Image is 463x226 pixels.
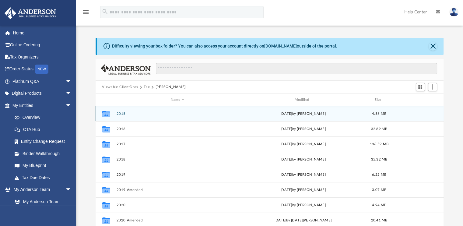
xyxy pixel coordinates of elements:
[116,112,239,116] button: 2015
[116,218,239,222] button: 2020 Amended
[116,97,239,103] div: Name
[371,127,387,131] span: 32.89 MB
[242,111,364,117] div: [DATE] by [PERSON_NAME]
[372,203,386,207] span: 4.94 MB
[4,27,81,39] a: Home
[116,142,239,146] button: 2017
[98,97,113,103] div: id
[155,84,185,90] button: [PERSON_NAME]
[9,147,81,160] a: Binder Walkthrough
[116,188,239,192] button: 2019 Amended
[372,173,386,176] span: 6.22 MB
[3,7,58,19] img: Anderson Advisors Platinum Portal
[242,126,364,132] div: [DATE] by [PERSON_NAME]
[4,99,81,111] a: My Entitiesarrow_drop_down
[4,51,81,63] a: Tax Organizers
[116,173,239,177] button: 2019
[416,83,425,91] button: Switch to Grid View
[394,97,437,103] div: id
[4,75,81,87] a: Platinum Q&Aarrow_drop_down
[9,136,81,148] a: Entity Change Request
[9,123,81,136] a: CTA Hub
[112,43,337,49] div: Difficulty viewing your box folder? You can also access your account directly on outside of the p...
[82,12,89,16] a: menu
[264,44,297,48] a: [DOMAIN_NAME]
[242,142,364,147] div: [DATE] by [PERSON_NAME]
[4,87,81,100] a: Digital Productsarrow_drop_down
[144,84,150,90] button: Tax
[9,160,78,172] a: My Blueprint
[9,171,81,184] a: Tax Due Dates
[367,97,391,103] div: Size
[372,112,386,115] span: 4.56 MB
[4,184,78,196] a: My Anderson Teamarrow_drop_down
[102,84,138,90] button: Viewable-ClientDocs
[116,127,239,131] button: 2016
[242,172,364,178] div: [DATE] by [PERSON_NAME]
[65,184,78,196] span: arrow_drop_down
[82,9,89,16] i: menu
[65,75,78,88] span: arrow_drop_down
[116,157,239,161] button: 2018
[371,219,387,222] span: 20.41 MB
[429,42,437,51] button: Close
[242,218,364,223] div: [DATE] by [DATE][PERSON_NAME]
[116,203,239,207] button: 2020
[4,63,81,76] a: Order StatusNEW
[372,188,386,192] span: 3.07 MB
[242,187,364,193] div: [DATE] by [PERSON_NAME]
[156,63,437,74] input: Search files and folders
[35,65,48,74] div: NEW
[65,99,78,112] span: arrow_drop_down
[449,8,458,16] img: User Pic
[9,111,81,124] a: Overview
[242,203,364,208] div: [DATE] by [PERSON_NAME]
[370,143,388,146] span: 136.59 MB
[241,97,364,103] div: Modified
[242,157,364,162] div: [DATE] by [PERSON_NAME]
[4,39,81,51] a: Online Ordering
[102,8,108,15] i: search
[428,83,437,91] button: Add
[371,158,387,161] span: 35.32 MB
[9,196,75,208] a: My Anderson Team
[65,87,78,100] span: arrow_drop_down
